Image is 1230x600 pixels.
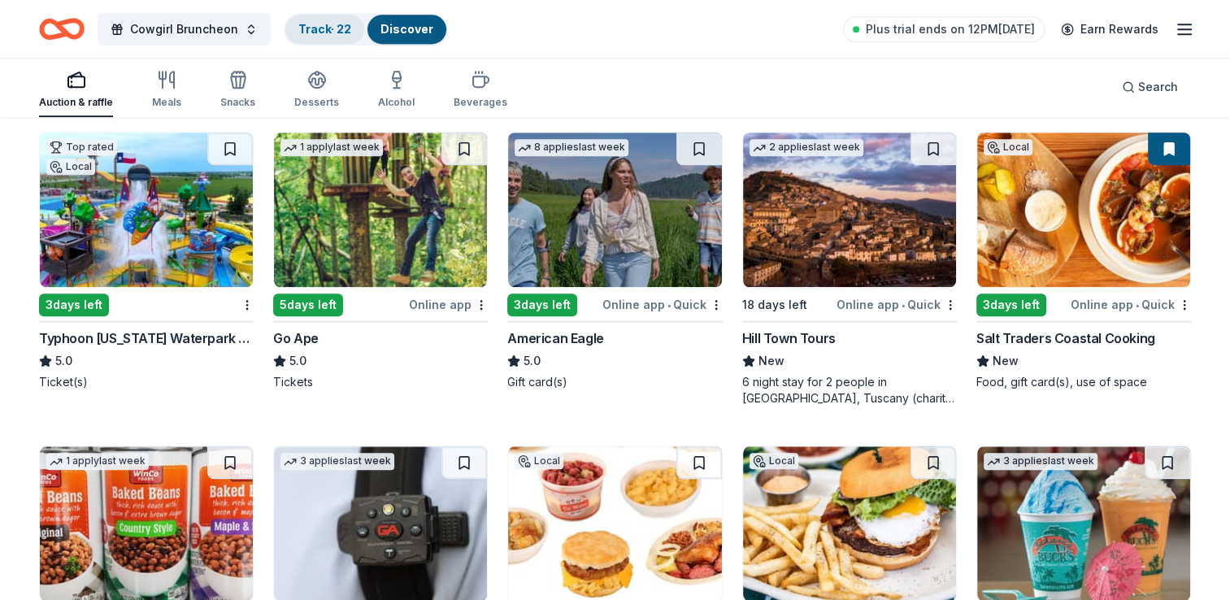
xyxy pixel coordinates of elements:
span: Plus trial ends on 12PM[DATE] [866,20,1035,39]
a: Image for Salt Traders Coastal CookingLocal3days leftOnline app•QuickSalt Traders Coastal Cooking... [976,132,1191,390]
img: Image for American Eagle [508,133,721,287]
div: Alcohol [378,96,415,109]
button: Track· 22Discover [284,13,448,46]
div: Beverages [454,96,507,109]
button: Desserts [294,63,339,117]
div: 3 applies last week [984,453,1097,470]
div: 8 applies last week [515,139,628,156]
div: 1 apply last week [280,139,383,156]
div: 3 days left [39,293,109,316]
a: Plus trial ends on 12PM[DATE] [843,16,1045,42]
button: Search [1109,71,1191,103]
button: Cowgirl Bruncheon [98,13,271,46]
div: 1 apply last week [46,453,149,470]
span: 5.0 [289,351,306,371]
button: Auction & raffle [39,63,113,117]
button: Beverages [454,63,507,117]
div: Hill Town Tours [742,328,836,348]
div: Top rated [46,139,117,155]
a: Image for Hill Town Tours 2 applieslast week18 days leftOnline app•QuickHill Town ToursNew6 night... [742,132,957,407]
span: 5.0 [55,351,72,371]
span: Cowgirl Bruncheon [130,20,238,39]
a: Image for Typhoon Texas Waterpark (Austin)Top ratedLocal3days leftTyphoon [US_STATE] Waterpark ([... [39,132,254,390]
img: Image for Salt Traders Coastal Cooking [977,133,1190,287]
div: Desserts [294,96,339,109]
div: Ticket(s) [39,374,254,390]
div: Online app [409,294,488,315]
div: Go Ape [273,328,319,348]
span: • [667,298,671,311]
div: 3 days left [976,293,1046,316]
div: Local [750,453,798,469]
span: • [1136,298,1139,311]
a: Discover [380,22,433,36]
a: Image for American Eagle8 applieslast week3days leftOnline app•QuickAmerican Eagle5.0Gift card(s) [507,132,722,390]
div: 5 days left [273,293,343,316]
div: 3 days left [507,293,577,316]
div: 2 applies last week [750,139,863,156]
a: Earn Rewards [1051,15,1168,44]
div: Online app Quick [602,294,723,315]
div: Snacks [220,96,255,109]
div: 6 night stay for 2 people in [GEOGRAPHIC_DATA], Tuscany (charity rate is $1380; retails at $2200;... [742,374,957,407]
div: Gift card(s) [507,374,722,390]
a: Image for Go Ape1 applylast week5days leftOnline appGo Ape5.0Tickets [273,132,488,390]
div: Auction & raffle [39,96,113,109]
img: Image for Go Ape [274,133,487,287]
span: New [758,351,785,371]
div: Salt Traders Coastal Cooking [976,328,1155,348]
div: Local [984,139,1032,155]
button: Snacks [220,63,255,117]
div: Online app Quick [837,294,957,315]
div: Food, gift card(s), use of space [976,374,1191,390]
button: Alcohol [378,63,415,117]
div: Online app Quick [1071,294,1191,315]
div: Meals [152,96,181,109]
button: Meals [152,63,181,117]
div: Typhoon [US_STATE] Waterpark ([GEOGRAPHIC_DATA]) [39,328,254,348]
div: Local [46,159,95,175]
div: Local [515,453,563,469]
a: Home [39,10,85,48]
div: 18 days left [742,295,807,315]
img: Image for Typhoon Texas Waterpark (Austin) [40,133,253,287]
div: American Eagle [507,328,603,348]
a: Track· 22 [298,22,351,36]
span: New [993,351,1019,371]
span: Search [1138,77,1178,97]
div: Tickets [273,374,488,390]
span: • [902,298,905,311]
img: Image for Hill Town Tours [743,133,956,287]
span: 5.0 [524,351,541,371]
div: 3 applies last week [280,453,394,470]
